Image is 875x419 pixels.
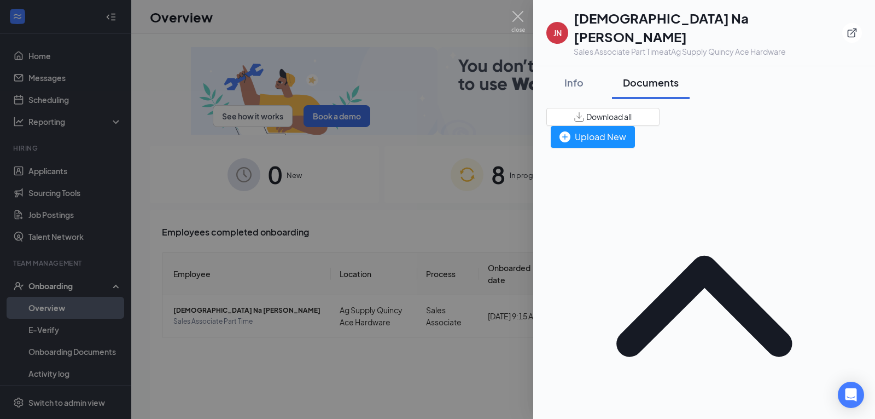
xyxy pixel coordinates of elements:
div: Open Intercom Messenger [838,382,864,408]
div: Documents [623,76,679,89]
div: Info [557,76,590,89]
button: ExternalLink [842,23,862,43]
button: Download all [546,108,660,126]
button: Upload New [551,126,635,148]
div: Upload New [559,130,626,144]
span: Download all [586,111,632,123]
div: JN [553,27,562,38]
svg: ExternalLink [847,27,857,38]
h1: [DEMOGRAPHIC_DATA] Na [PERSON_NAME] [574,9,842,46]
div: Sales Associate Part Time at Ag Supply Quincy Ace Hardware [574,46,842,57]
